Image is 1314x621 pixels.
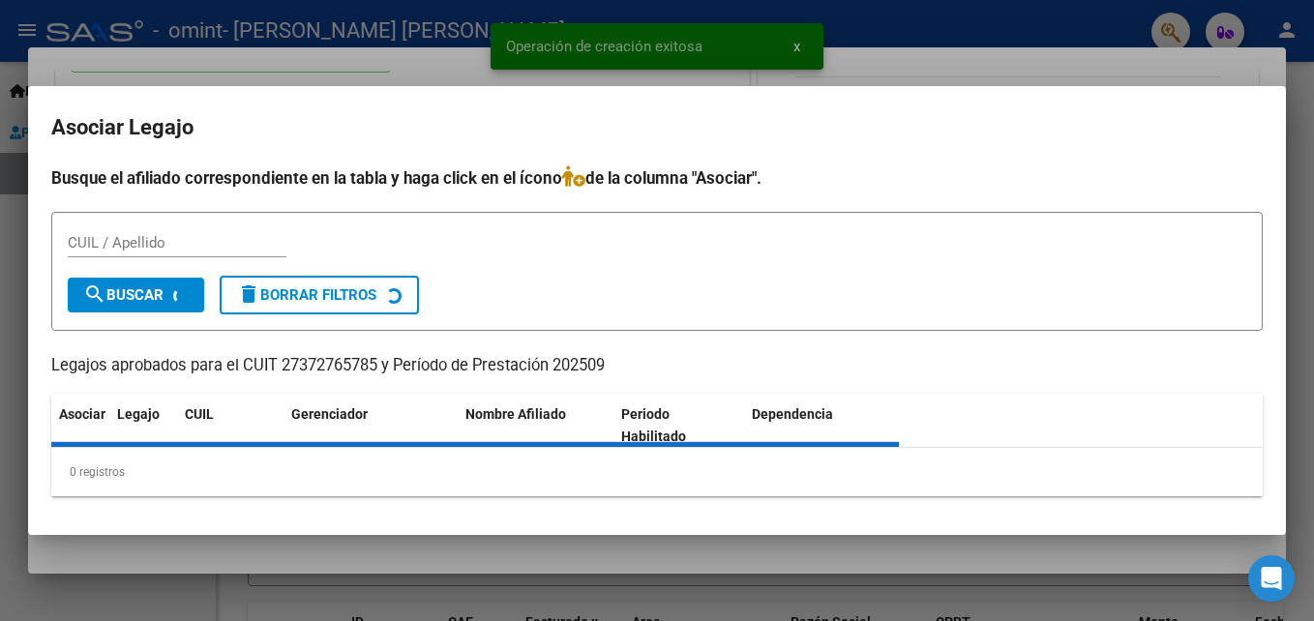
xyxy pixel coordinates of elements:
[83,282,106,306] mat-icon: search
[752,406,833,422] span: Dependencia
[83,286,164,304] span: Buscar
[185,406,214,422] span: CUIL
[51,448,1263,496] div: 0 registros
[621,406,686,444] span: Periodo Habilitado
[59,406,105,422] span: Asociar
[744,394,900,458] datatable-header-cell: Dependencia
[177,394,284,458] datatable-header-cell: CUIL
[68,278,204,312] button: Buscar
[465,406,566,422] span: Nombre Afiliado
[51,354,1263,378] p: Legajos aprobados para el CUIT 27372765785 y Período de Prestación 202509
[284,394,458,458] datatable-header-cell: Gerenciador
[51,394,109,458] datatable-header-cell: Asociar
[51,165,1263,191] h4: Busque el afiliado correspondiente en la tabla y haga click en el ícono de la columna "Asociar".
[51,109,1263,146] h2: Asociar Legajo
[291,406,368,422] span: Gerenciador
[220,276,419,314] button: Borrar Filtros
[613,394,744,458] datatable-header-cell: Periodo Habilitado
[1248,555,1295,602] div: Open Intercom Messenger
[237,282,260,306] mat-icon: delete
[237,286,376,304] span: Borrar Filtros
[109,394,177,458] datatable-header-cell: Legajo
[458,394,613,458] datatable-header-cell: Nombre Afiliado
[117,406,160,422] span: Legajo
